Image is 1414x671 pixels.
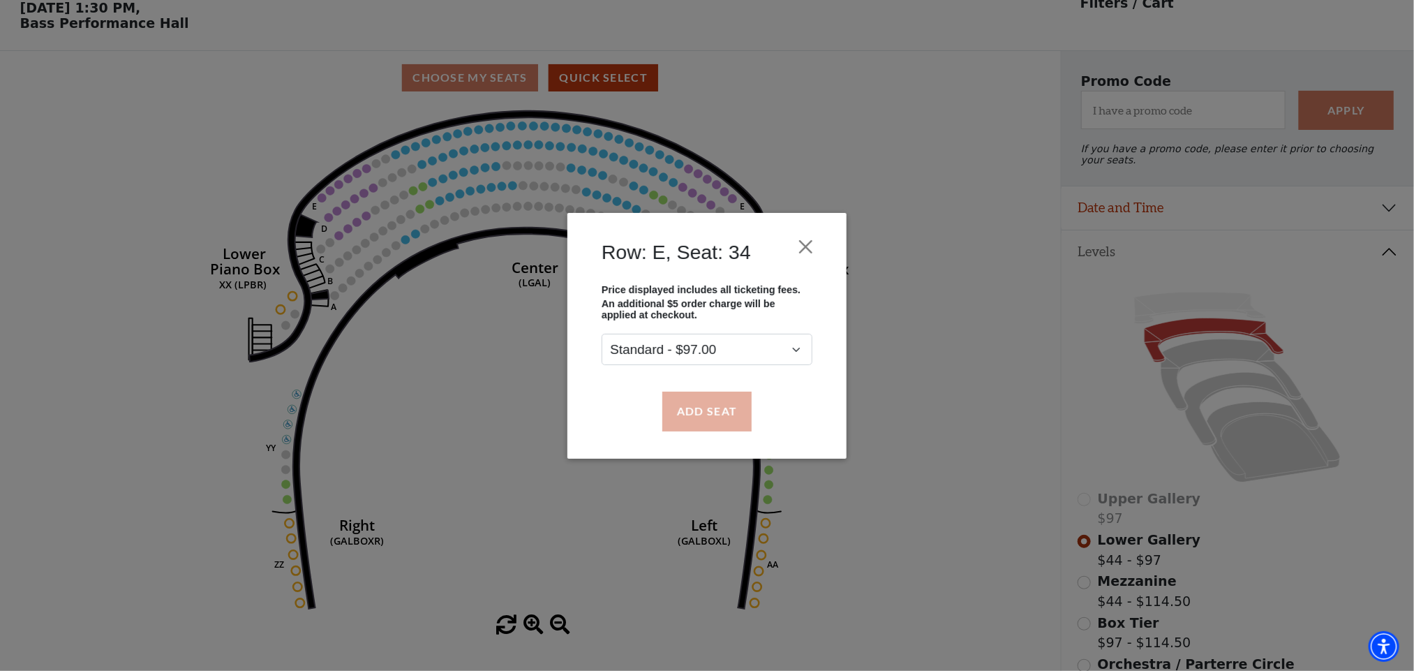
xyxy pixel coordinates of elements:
p: An additional $5 order charge will be applied at checkout. [602,298,812,320]
button: Close [793,233,819,260]
div: Accessibility Menu [1369,631,1399,662]
p: Price displayed includes all ticketing fees. [602,283,812,295]
button: Add Seat [662,392,752,431]
h4: Row: E, Seat: 34 [602,240,751,264]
